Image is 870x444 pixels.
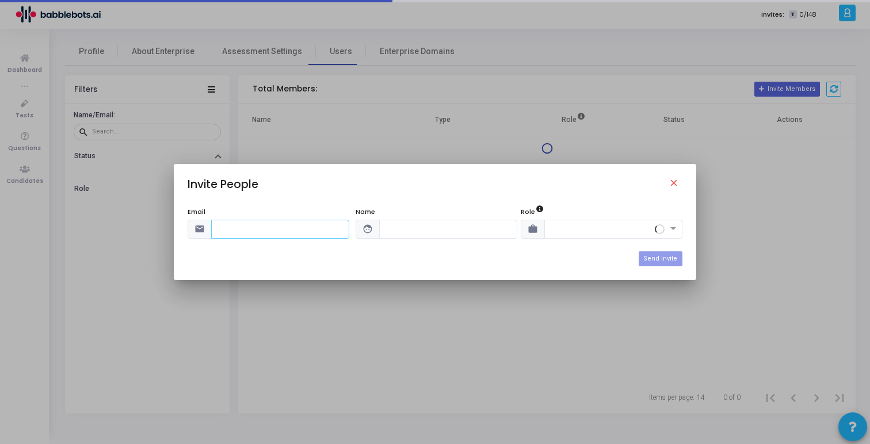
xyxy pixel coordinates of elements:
button: Role [535,205,544,214]
label: Role [521,207,544,217]
label: Name [356,207,375,217]
mat-icon: close [669,178,682,192]
h3: Invite People [188,178,258,191]
button: Send Invite [639,251,682,266]
label: Email [188,207,205,217]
